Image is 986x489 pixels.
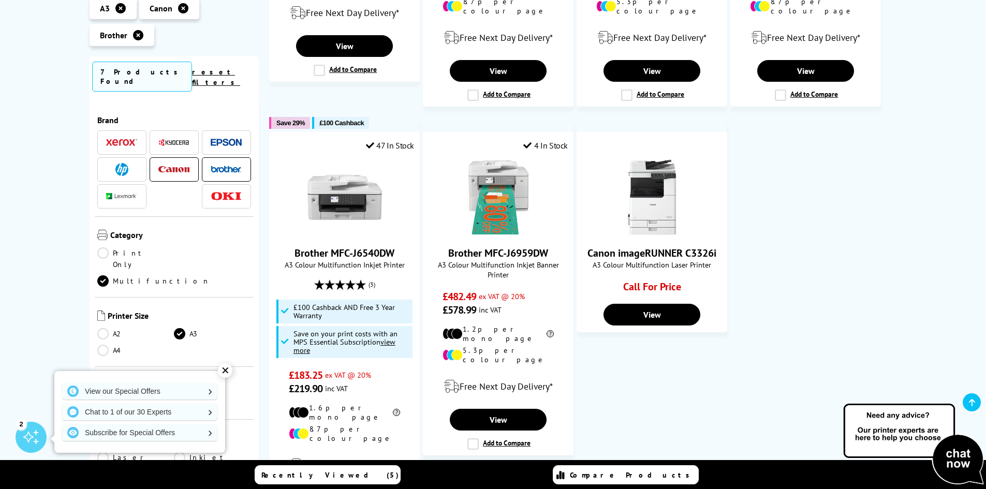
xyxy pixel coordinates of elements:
div: modal_delivery [429,372,568,401]
a: Canon imageRUNNER C3326i [587,246,716,260]
div: 47 In Stock [366,140,414,151]
label: Add to Compare [621,90,684,101]
span: £100 Cashback AND Free 3 Year Warranty [293,303,410,320]
a: Kyocera [158,136,189,149]
label: Add to Compare [775,90,838,101]
div: modal_delivery [736,23,875,52]
a: Recently Viewed (5) [255,465,401,484]
span: £578.99 [443,303,476,317]
div: modal_delivery [429,23,568,52]
span: Save on your print costs with an MPS Essential Subscription [293,329,398,355]
li: 1.2p per mono page [443,324,554,343]
a: OKI [211,190,242,203]
a: Chat to 1 of our 30 Experts [62,404,217,420]
div: Call For Price [596,280,708,299]
a: Multifunction [97,275,210,287]
img: Brother MFC-J6540DW [306,158,384,236]
a: View [604,304,700,325]
img: HP [115,163,128,176]
span: £219.90 [289,382,322,395]
img: Brother [211,166,242,173]
u: view more [293,337,395,355]
img: Brother MFC-J6959DW [460,158,537,236]
span: ex VAT @ 20% [325,370,371,380]
span: £482.49 [443,290,476,303]
img: Lexmark [106,193,137,199]
span: A3 Colour Multifunction Inkjet Printer [275,260,414,270]
a: A4 [97,345,174,356]
span: A3 [100,3,110,13]
div: modal_delivery [275,451,414,480]
span: Save 29% [276,119,305,127]
label: Add to Compare [467,90,531,101]
a: Brother MFC-J6959DW [460,228,537,238]
span: 7 Products Found [92,62,193,92]
a: Epson [211,136,242,149]
a: View [450,60,546,82]
a: Compare Products [553,465,699,484]
a: View [450,409,546,431]
a: View our Special Offers [62,383,217,399]
li: 1.6p per mono page [289,403,400,422]
span: £183.25 [289,368,322,382]
span: A3 Colour Multifunction Laser Printer [582,260,722,270]
img: Xerox [106,139,137,146]
img: Canon [158,166,189,173]
a: Xerox [106,136,137,149]
span: A3 Colour Multifunction Inkjet Banner Printer [429,260,568,279]
a: A3 [174,328,251,339]
span: Recently Viewed (5) [261,470,399,480]
a: A2 [97,328,174,339]
a: Laser [97,452,174,463]
img: Open Live Chat window [841,402,986,487]
img: Category [97,230,108,240]
button: £100 Cashback [312,117,369,129]
a: Print Only [97,247,174,270]
span: ex VAT @ 20% [479,291,525,301]
div: 2 [16,418,27,429]
span: inc VAT [325,383,348,393]
div: ✕ [218,363,232,378]
span: inc VAT [479,305,502,315]
div: modal_delivery [582,23,722,52]
a: HP [106,163,137,176]
img: OKI [211,192,242,201]
a: View [604,60,700,82]
span: Category [110,230,252,242]
li: 8.7p per colour page [289,424,400,443]
img: Kyocera [158,139,189,146]
a: Lexmark [106,190,137,203]
span: Brand [97,115,252,125]
a: Brother MFC-J6540DW [306,228,384,238]
a: Brother MFC-J6540DW [295,246,394,260]
a: Brother MFC-J6959DW [448,246,548,260]
a: Canon [158,163,189,176]
label: Add to Compare [467,438,531,450]
span: (3) [369,275,375,294]
span: Compare Products [570,470,695,480]
img: Printer Size [97,310,105,321]
label: Add to Compare [314,65,377,76]
span: £100 Cashback [319,119,364,127]
li: 5.3p per colour page [443,346,554,364]
a: Subscribe for Special Offers [62,424,217,441]
button: Save 29% [269,117,310,129]
img: Canon imageRUNNER C3326i [613,158,691,236]
span: Printer Size [108,310,252,323]
a: reset filters [192,67,240,87]
a: Brother [211,163,242,176]
div: 4 In Stock [523,140,568,151]
span: Brother [100,30,127,40]
a: View [296,35,392,57]
a: Inkjet [174,452,251,463]
a: Canon imageRUNNER C3326i [613,228,691,238]
img: Epson [211,139,242,146]
span: Canon [150,3,172,13]
a: View [757,60,853,82]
